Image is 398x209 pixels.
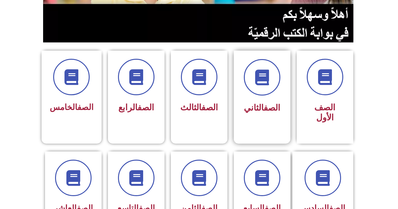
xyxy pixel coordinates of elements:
[244,103,280,113] span: الثاني
[137,102,154,113] a: الصف
[314,102,335,123] span: الصف الأول
[118,102,154,113] span: الرابع
[180,102,218,113] span: الثالث
[264,103,280,113] a: الصف
[50,102,93,112] span: الخامس
[77,102,93,112] a: الصف
[201,102,218,113] a: الصف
